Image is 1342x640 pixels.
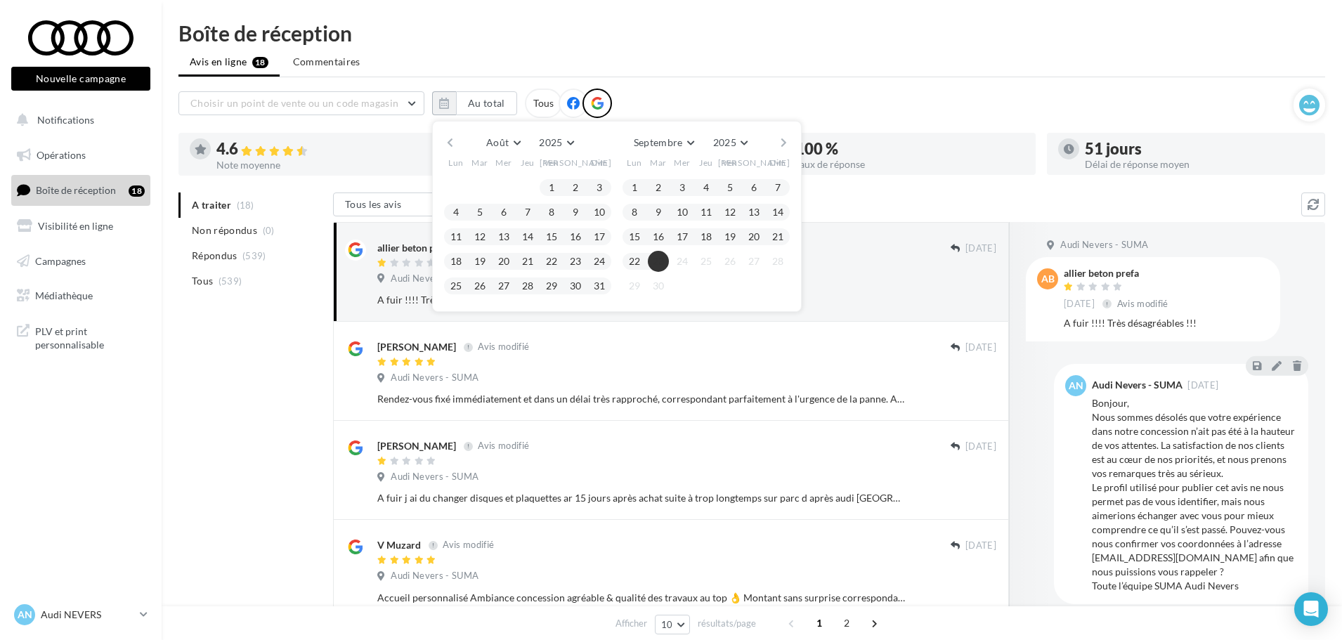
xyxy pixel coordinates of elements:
[8,281,153,311] a: Médiathèque
[478,341,529,353] span: Avis modifié
[38,220,113,232] span: Visibilité en ligne
[565,177,586,198] button: 2
[35,254,86,266] span: Campagnes
[443,540,494,551] span: Avis modifié
[648,251,669,272] button: 23
[432,91,517,115] button: Au total
[698,617,756,630] span: résultats/page
[719,226,741,247] button: 19
[1085,141,1314,157] div: 51 jours
[655,615,691,634] button: 10
[8,247,153,276] a: Campagnes
[377,538,421,552] div: V Muzard
[743,226,764,247] button: 20
[699,157,713,169] span: Jeu
[539,136,562,148] span: 2025
[192,223,257,237] span: Non répondus
[589,177,610,198] button: 3
[377,392,905,406] div: Rendez-vous fixé immédiatement et dans un délai très rapproché, correspondant parfaitement à l'ur...
[624,202,645,223] button: 8
[674,157,691,169] span: Mer
[965,341,996,354] span: [DATE]
[541,226,562,247] button: 15
[1064,298,1095,311] span: [DATE]
[589,202,610,223] button: 10
[377,491,905,505] div: A fuir j ai du changer disques et plaquettes ar 15 jours après achat suite à trop longtemps sur p...
[35,289,93,301] span: Médiathèque
[219,275,242,287] span: (539)
[377,293,905,307] div: A fuir !!!! Très désagréables !!!
[708,133,753,152] button: 2025
[648,275,669,296] button: 30
[8,175,153,205] a: Boîte de réception18
[743,177,764,198] button: 6
[471,157,488,169] span: Mar
[1064,316,1269,330] div: A fuir !!!! Très désagréables !!!
[743,202,764,223] button: 13
[1041,272,1055,286] span: ab
[216,160,445,170] div: Note moyenne
[18,608,32,622] span: AN
[190,97,398,109] span: Choisir un point de vente ou un code magasin
[541,251,562,272] button: 22
[493,251,514,272] button: 20
[8,316,153,358] a: PLV et print personnalisable
[517,226,538,247] button: 14
[8,211,153,241] a: Visibilité en ligne
[719,251,741,272] button: 26
[627,157,642,169] span: Lun
[540,157,612,169] span: [PERSON_NAME]
[835,612,858,634] span: 2
[216,141,445,157] div: 4.6
[767,251,788,272] button: 28
[743,251,764,272] button: 27
[965,242,996,255] span: [DATE]
[493,226,514,247] button: 13
[634,136,683,148] span: Septembre
[448,157,464,169] span: Lun
[795,159,1024,169] div: Taux de réponse
[391,471,478,483] span: Audi Nevers - SUMA
[769,157,786,169] span: Dim
[718,157,790,169] span: [PERSON_NAME]
[565,251,586,272] button: 23
[719,177,741,198] button: 5
[808,612,830,634] span: 1
[672,251,693,272] button: 24
[8,141,153,170] a: Opérations
[263,225,275,236] span: (0)
[589,226,610,247] button: 17
[11,67,150,91] button: Nouvelle campagne
[719,202,741,223] button: 12
[333,192,474,216] button: Tous les avis
[1064,268,1171,278] div: allier beton prefa
[565,275,586,296] button: 30
[628,133,700,152] button: Septembre
[192,274,213,288] span: Tous
[541,177,562,198] button: 1
[672,226,693,247] button: 17
[493,275,514,296] button: 27
[1085,159,1314,169] div: Délai de réponse moyen
[377,439,456,453] div: [PERSON_NAME]
[648,177,669,198] button: 2
[1187,381,1218,390] span: [DATE]
[624,226,645,247] button: 15
[1092,396,1297,593] div: Bonjour, Nous sommes désolés que votre expérience dans notre concession n’ait pas été à la hauteu...
[345,198,402,210] span: Tous les avis
[36,184,116,196] span: Boîte de réception
[178,91,424,115] button: Choisir un point de vente ou un code magasin
[965,540,996,552] span: [DATE]
[192,249,237,263] span: Répondus
[591,157,608,169] span: Dim
[565,226,586,247] button: 16
[521,157,535,169] span: Jeu
[242,250,266,261] span: (539)
[8,105,148,135] button: Notifications
[495,157,512,169] span: Mer
[377,241,452,255] div: allier beton prefa
[648,202,669,223] button: 9
[589,275,610,296] button: 31
[178,22,1325,44] div: Boîte de réception
[129,185,145,197] div: 18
